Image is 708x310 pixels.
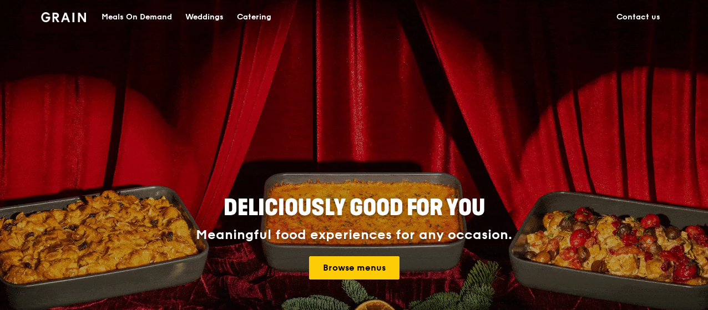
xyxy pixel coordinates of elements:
[41,12,86,22] img: Grain
[154,227,554,243] div: Meaningful food experiences for any occasion.
[102,1,172,34] div: Meals On Demand
[309,256,399,279] a: Browse menus
[179,1,230,34] a: Weddings
[610,1,667,34] a: Contact us
[224,195,485,221] span: Deliciously good for you
[185,1,224,34] div: Weddings
[230,1,278,34] a: Catering
[237,1,271,34] div: Catering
